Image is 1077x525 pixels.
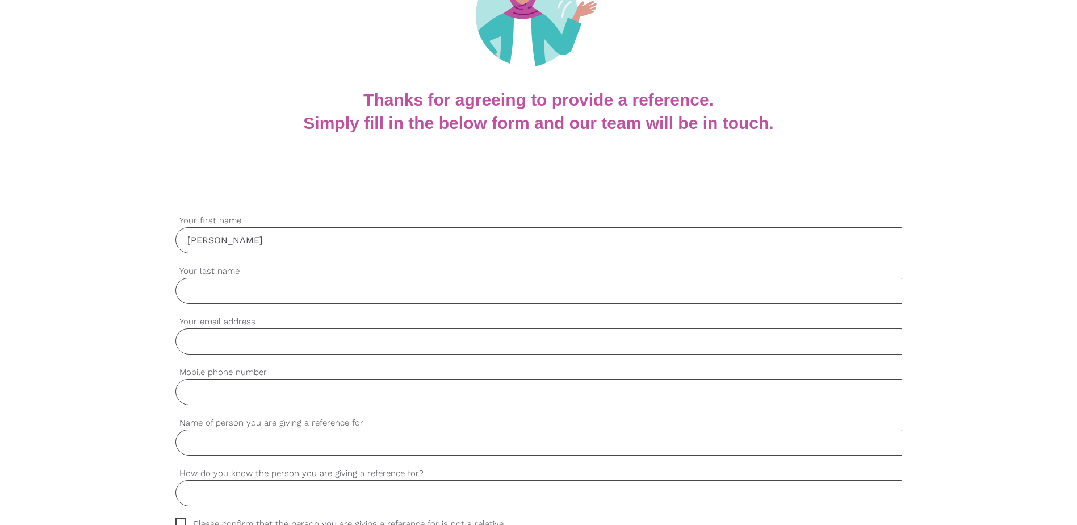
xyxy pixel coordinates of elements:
[175,366,902,379] label: Mobile phone number
[175,265,902,278] label: Your last name
[303,114,773,132] b: Simply fill in the below form and our team will be in touch.
[175,315,902,328] label: Your email address
[175,467,902,480] label: How do you know the person you are giving a reference for?
[175,416,902,430] label: Name of person you are giving a reference for
[175,214,902,227] label: Your first name
[363,90,714,109] b: Thanks for agreeing to provide a reference.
